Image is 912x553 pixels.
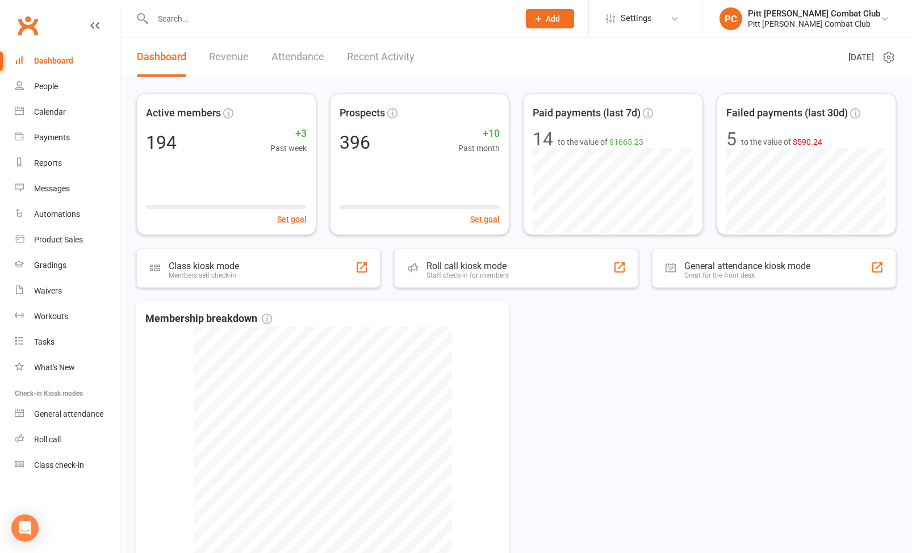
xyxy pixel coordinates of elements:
[15,453,120,478] a: Class kiosk mode
[34,184,70,193] div: Messages
[609,137,643,146] span: $1665.23
[684,271,810,279] div: Great for the front desk
[34,235,83,244] div: Product Sales
[793,137,822,146] span: $590.24
[558,136,643,148] span: to the value of
[533,105,641,122] span: Paid payments (last 7d)
[15,304,120,329] a: Workouts
[15,355,120,380] a: What's New
[15,427,120,453] a: Roll call
[145,311,272,327] span: Membership breakdown
[684,261,810,271] div: General attendance kiosk mode
[347,37,415,77] a: Recent Activity
[15,329,120,355] a: Tasks
[15,150,120,176] a: Reports
[34,312,68,321] div: Workouts
[34,210,80,219] div: Automations
[34,261,66,270] div: Gradings
[34,107,66,116] div: Calendar
[146,133,177,152] div: 194
[34,286,62,295] div: Waivers
[209,37,249,77] a: Revenue
[169,261,239,271] div: Class kiosk mode
[15,48,120,74] a: Dashboard
[726,105,848,122] span: Failed payments (last 30d)
[146,105,221,122] span: Active members
[137,37,186,77] a: Dashboard
[15,74,120,99] a: People
[15,278,120,304] a: Waivers
[748,19,880,29] div: Pitt [PERSON_NAME] Combat Club
[11,514,39,542] div: Open Intercom Messenger
[15,125,120,150] a: Payments
[149,11,511,27] input: Search...
[34,409,103,418] div: General attendance
[34,133,70,142] div: Payments
[526,9,574,28] button: Add
[340,105,385,122] span: Prospects
[271,37,324,77] a: Attendance
[546,14,560,23] span: Add
[719,7,742,30] div: PC
[15,253,120,278] a: Gradings
[426,271,509,279] div: Staff check-in for members
[15,99,120,125] a: Calendar
[270,142,307,154] span: Past week
[34,363,75,372] div: What's New
[458,125,500,142] span: +10
[169,271,239,279] div: Members self check-in
[15,202,120,227] a: Automations
[15,176,120,202] a: Messages
[14,11,42,40] a: Clubworx
[741,136,822,148] span: to the value of
[34,82,58,91] div: People
[533,130,553,148] div: 14
[470,213,500,225] button: Set goal
[426,261,509,271] div: Roll call kiosk mode
[458,142,500,154] span: Past month
[34,56,73,65] div: Dashboard
[34,460,84,470] div: Class check-in
[34,158,62,167] div: Reports
[34,337,55,346] div: Tasks
[34,435,61,444] div: Roll call
[15,227,120,253] a: Product Sales
[15,401,120,427] a: General attendance kiosk mode
[621,6,652,31] span: Settings
[340,133,370,152] div: 396
[848,51,874,64] span: [DATE]
[748,9,880,19] div: Pitt [PERSON_NAME] Combat Club
[270,125,307,142] span: +3
[277,213,307,225] button: Set goal
[726,130,737,148] div: 5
